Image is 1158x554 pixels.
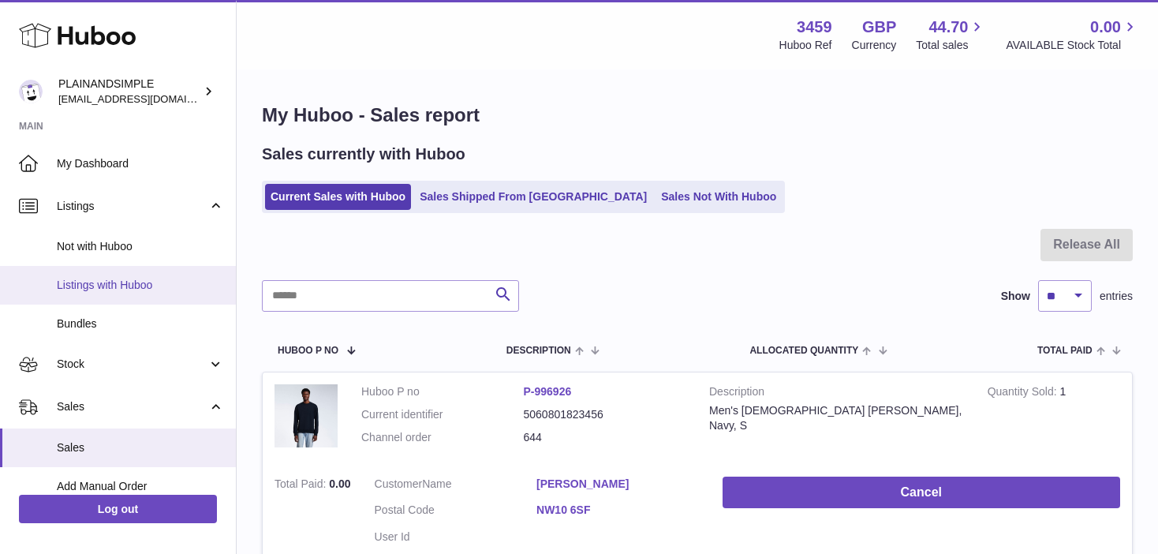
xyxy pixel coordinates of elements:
[723,477,1120,509] button: Cancel
[779,38,832,53] div: Huboo Ref
[57,399,207,414] span: Sales
[506,346,571,356] span: Description
[1006,38,1139,53] span: AVAILABLE Stock Total
[709,403,964,433] div: Men's [DEMOGRAPHIC_DATA] [PERSON_NAME], Navy, S
[709,384,964,403] strong: Description
[329,477,350,490] span: 0.00
[928,17,968,38] span: 44.70
[275,384,338,447] img: 34591724233904.jpeg
[57,278,224,293] span: Listings with Huboo
[57,199,207,214] span: Listings
[656,184,782,210] a: Sales Not With Huboo
[57,440,224,455] span: Sales
[262,103,1133,128] h1: My Huboo - Sales report
[57,479,224,494] span: Add Manual Order
[524,385,572,398] a: P-996926
[19,495,217,523] a: Log out
[862,17,896,38] strong: GBP
[988,385,1060,402] strong: Quantity Sold
[275,477,329,494] strong: Total Paid
[262,144,465,165] h2: Sales currently with Huboo
[361,430,524,445] dt: Channel order
[1037,346,1093,356] span: Total paid
[976,372,1132,465] td: 1
[916,17,986,53] a: 44.70 Total sales
[1100,289,1133,304] span: entries
[536,503,699,518] a: NW10 6SF
[916,38,986,53] span: Total sales
[1006,17,1139,53] a: 0.00 AVAILABLE Stock Total
[57,316,224,331] span: Bundles
[375,477,537,496] dt: Name
[797,17,832,38] strong: 3459
[19,80,43,103] img: duco@plainandsimple.com
[58,92,232,105] span: [EMAIL_ADDRESS][DOMAIN_NAME]
[1090,17,1121,38] span: 0.00
[749,346,858,356] span: ALLOCATED Quantity
[852,38,897,53] div: Currency
[57,239,224,254] span: Not with Huboo
[58,77,200,107] div: PLAINANDSIMPLE
[265,184,411,210] a: Current Sales with Huboo
[57,156,224,171] span: My Dashboard
[414,184,652,210] a: Sales Shipped From [GEOGRAPHIC_DATA]
[1001,289,1030,304] label: Show
[524,407,686,422] dd: 5060801823456
[375,503,537,522] dt: Postal Code
[375,530,537,545] dt: User Id
[57,357,207,372] span: Stock
[375,477,423,490] span: Customer
[536,477,699,492] a: [PERSON_NAME]
[278,346,338,356] span: Huboo P no
[361,384,524,399] dt: Huboo P no
[361,407,524,422] dt: Current identifier
[524,430,686,445] dd: 644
